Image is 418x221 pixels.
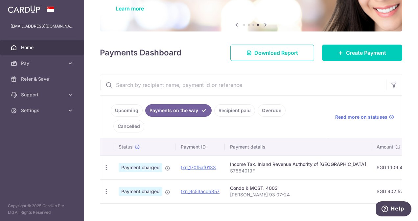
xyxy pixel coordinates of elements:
a: Overdue [258,104,286,117]
div: Income Tax. Inland Revenue Authority of [GEOGRAPHIC_DATA] [230,161,366,168]
iframe: Opens a widget where you can find more information [376,201,411,218]
h4: Payments Dashboard [100,47,181,59]
td: SGD 902.52 [371,179,411,203]
span: Pay [21,60,64,67]
a: txn_170f5af0133 [181,165,216,170]
span: Refer & Save [21,76,64,82]
th: Payment details [225,138,371,155]
span: Payment charged [119,163,162,172]
span: Amount [377,144,393,150]
th: Payment ID [175,138,225,155]
span: Support [21,91,64,98]
div: Condo & MCST. 4003 [230,185,366,191]
a: Learn more [116,5,144,12]
a: Upcoming [111,104,143,117]
input: Search by recipient name, payment id or reference [100,74,386,95]
p: [EMAIL_ADDRESS][DOMAIN_NAME] [11,23,74,30]
span: Settings [21,107,64,114]
td: SGD 1,109.43 [371,155,411,179]
p: S7884019F [230,168,366,174]
span: Payment charged [119,187,162,196]
a: Recipient paid [214,104,255,117]
img: CardUp [8,5,40,13]
span: Create Payment [346,49,386,57]
a: Read more on statuses [335,114,394,120]
span: Read more on statuses [335,114,387,120]
a: Download Report [230,45,314,61]
a: Payments on the way [145,104,212,117]
p: [PERSON_NAME] 93 07-24 [230,191,366,198]
a: Cancelled [113,120,144,132]
a: Create Payment [322,45,402,61]
span: Home [21,44,64,51]
a: txn_9c53acda857 [181,189,220,194]
span: Download Report [254,49,298,57]
span: Status [119,144,133,150]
